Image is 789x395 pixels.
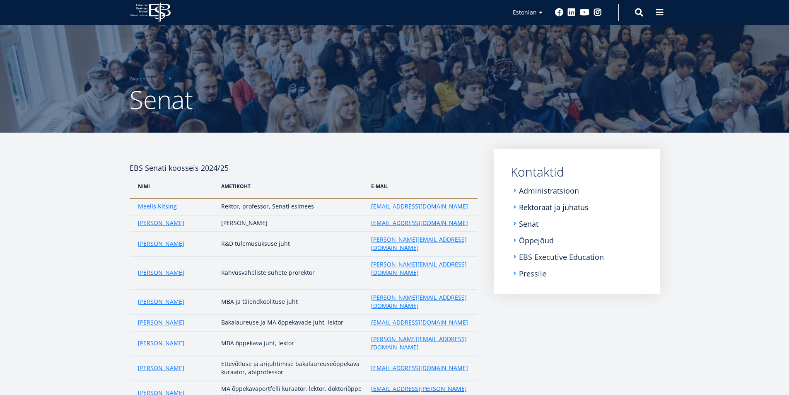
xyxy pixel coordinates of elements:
a: [PERSON_NAME] [138,269,184,277]
td: Ettevõtluse ja ärijuhtimise bakalaureuseõppekava kuraator, abiprofessor [217,356,367,381]
a: [EMAIL_ADDRESS][DOMAIN_NAME] [371,364,468,372]
span: Senat [130,82,193,116]
a: [PERSON_NAME] [138,219,184,227]
a: [PERSON_NAME] [138,364,184,372]
td: R&D tulemusüksuse juht [217,232,367,257]
a: [PERSON_NAME] [138,339,184,347]
a: [PERSON_NAME][EMAIL_ADDRESS][DOMAIN_NAME] [371,260,469,277]
a: Õppejõud [519,236,554,245]
a: [PERSON_NAME][EMAIL_ADDRESS][DOMAIN_NAME] [371,335,469,351]
td: MBA ja täiendkoolituse juht [217,290,367,315]
a: [EMAIL_ADDRESS][DOMAIN_NAME] [371,202,468,211]
a: [PERSON_NAME][EMAIL_ADDRESS][DOMAIN_NAME] [371,293,469,310]
a: Pressile [519,269,546,278]
a: [PERSON_NAME] [138,318,184,327]
a: [PERSON_NAME][EMAIL_ADDRESS][DOMAIN_NAME] [371,235,469,252]
a: Instagram [594,8,602,17]
a: Administratsioon [519,187,579,195]
td: [PERSON_NAME] [217,215,367,232]
a: Senat [519,220,538,228]
th: NIMI [130,174,217,199]
a: Avaleht [130,75,147,83]
td: Bakalaureuse ja MA õppekavade juht, lektor [217,315,367,331]
h4: EBS Senati koosseis 2024/25 [130,149,478,174]
a: Facebook [555,8,563,17]
th: e-Mail [367,174,478,199]
a: Linkedin [567,8,576,17]
a: [PERSON_NAME] [138,240,184,248]
a: [EMAIL_ADDRESS][DOMAIN_NAME] [371,219,468,227]
td: MBA õppekava juht, lektor [217,331,367,356]
a: [PERSON_NAME] [138,298,184,306]
a: EBS Executive Education [519,253,604,261]
a: Youtube [580,8,589,17]
a: [EMAIL_ADDRESS][DOMAIN_NAME] [371,318,468,327]
th: AMetikoht [217,174,367,199]
a: Rektoraat ja juhatus [519,203,589,211]
a: Meelis Kitsing [138,202,177,211]
a: Kontaktid [511,166,643,178]
td: Rahvusvaheliste suhete prorektor [217,257,367,290]
td: Rektor, professor, Senati esimees [217,199,367,215]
